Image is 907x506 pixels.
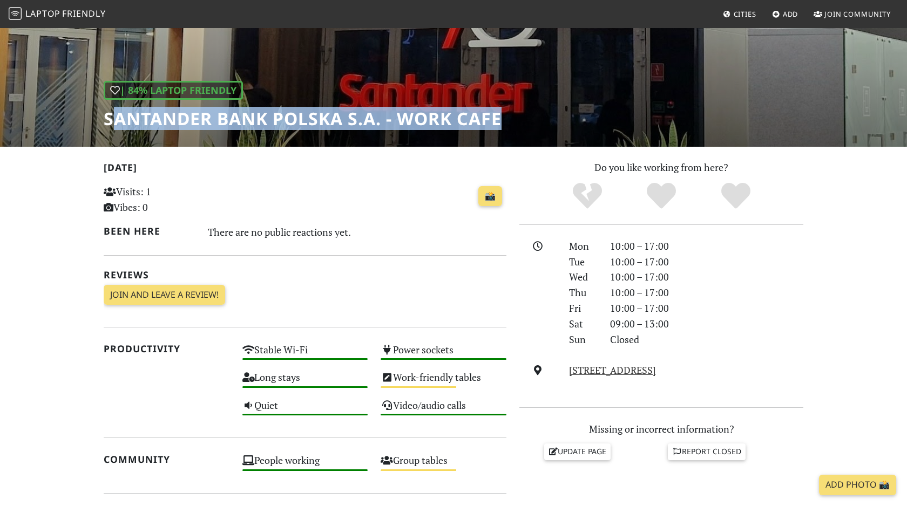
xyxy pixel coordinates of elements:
[104,184,229,215] p: Visits: 1 Vibes: 0
[208,223,507,241] div: There are no public reactions yet.
[604,285,810,300] div: 10:00 – 17:00
[544,443,611,460] a: Update page
[563,332,604,347] div: Sun
[104,81,243,100] div: | 84% Laptop Friendly
[809,4,895,24] a: Join Community
[519,421,803,437] p: Missing or incorrect information?
[604,316,810,332] div: 09:00 – 13:00
[374,368,513,396] div: Work-friendly tables
[9,7,22,20] img: LaptopFriendly
[519,160,803,175] p: Do you like working from here?
[104,269,506,281] h2: Reviews
[236,341,375,368] div: Stable Wi-Fi
[604,254,810,270] div: 10:00 – 17:00
[236,452,375,479] div: People working
[25,8,60,19] span: Laptop
[236,396,375,424] div: Quiet
[104,108,502,129] h1: Santander Bank Polska S.A. - Work Cafe
[824,9,891,19] span: Join Community
[569,364,656,377] a: [STREET_ADDRESS]
[734,9,756,19] span: Cities
[374,341,513,368] div: Power sockets
[668,443,746,460] a: Report closed
[604,332,810,347] div: Closed
[104,285,225,305] a: Join and leave a review!
[604,300,810,316] div: 10:00 – 17:00
[699,181,773,211] div: Definitely!
[604,269,810,285] div: 10:00 – 17:00
[104,343,229,354] h2: Productivity
[719,4,761,24] a: Cities
[783,9,798,19] span: Add
[563,300,604,316] div: Fri
[236,368,375,396] div: Long stays
[104,162,506,177] h2: [DATE]
[563,238,604,254] div: Mon
[104,225,195,237] h2: Been here
[478,186,502,207] a: 📸
[604,238,810,254] div: 10:00 – 17:00
[563,285,604,300] div: Thu
[563,269,604,285] div: Wed
[550,181,625,211] div: No
[563,316,604,332] div: Sat
[104,454,229,465] h2: Community
[62,8,105,19] span: Friendly
[374,452,513,479] div: Group tables
[563,254,604,270] div: Tue
[768,4,803,24] a: Add
[9,5,106,24] a: LaptopFriendly LaptopFriendly
[624,181,699,211] div: Yes
[374,396,513,424] div: Video/audio calls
